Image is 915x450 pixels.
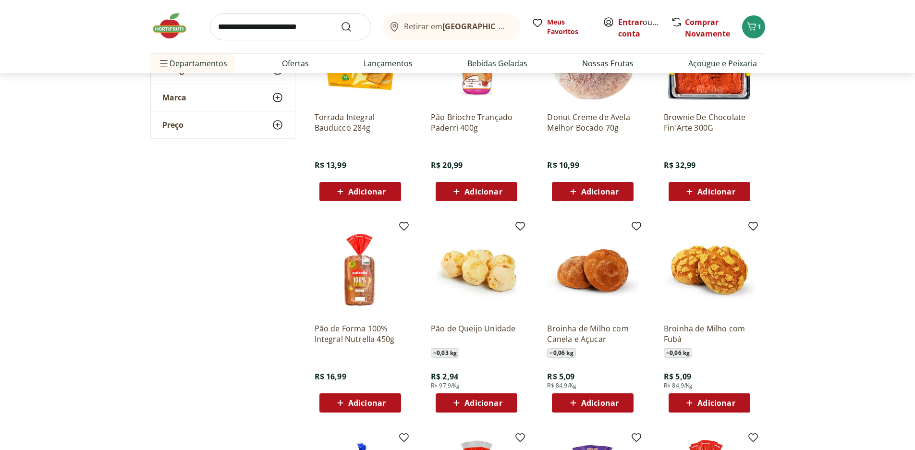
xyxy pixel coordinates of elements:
[150,12,198,40] img: Hortifruti
[547,371,574,382] span: R$ 5,09
[664,348,692,358] span: ~ 0,06 kg
[210,13,371,40] input: search
[319,393,401,413] button: Adicionar
[688,58,757,69] a: Açougue e Peixaria
[618,17,671,39] a: Criar conta
[618,17,643,27] a: Entrar
[315,224,406,316] img: Pão de Forma 100% Integral Nutrella 450g
[664,382,693,389] span: R$ 84,9/Kg
[436,393,517,413] button: Adicionar
[158,52,227,75] span: Departamentos
[669,393,750,413] button: Adicionar
[158,52,170,75] button: Menu
[547,348,575,358] span: ~ 0,06 kg
[431,371,458,382] span: R$ 2,94
[436,182,517,201] button: Adicionar
[319,182,401,201] button: Adicionar
[431,112,522,133] a: Pão Brioche Trançado Paderri 400g
[547,17,591,36] span: Meus Favoritos
[618,16,661,39] span: ou
[664,160,695,170] span: R$ 32,99
[348,399,386,407] span: Adicionar
[467,58,527,69] a: Bebidas Geladas
[431,224,522,316] img: Pão de Queijo Unidade
[757,22,761,31] span: 1
[697,399,735,407] span: Adicionar
[685,17,730,39] a: Comprar Novamente
[547,160,579,170] span: R$ 10,99
[383,13,520,40] button: Retirar em[GEOGRAPHIC_DATA]/[GEOGRAPHIC_DATA]
[547,112,638,133] a: Donut Creme de Avela Melhor Bocado 70g
[581,399,619,407] span: Adicionar
[162,120,183,130] span: Preço
[431,323,522,344] a: Pão de Queijo Unidade
[582,58,634,69] a: Nossas Frutas
[348,188,386,195] span: Adicionar
[151,111,295,138] button: Preço
[315,160,346,170] span: R$ 13,99
[431,160,463,170] span: R$ 20,99
[151,84,295,111] button: Marca
[669,182,750,201] button: Adicionar
[547,224,638,316] img: Broinha de Milho com Canela e Açucar
[532,17,591,36] a: Meus Favoritos
[742,15,765,38] button: Carrinho
[315,112,406,133] a: Torrada Integral Bauducco 284g
[442,21,604,32] b: [GEOGRAPHIC_DATA]/[GEOGRAPHIC_DATA]
[431,382,460,389] span: R$ 97,9/Kg
[341,21,364,33] button: Submit Search
[315,371,346,382] span: R$ 16,99
[664,112,755,133] a: Brownie De Chocolate Fin'Arte 300G
[162,93,186,102] span: Marca
[464,399,502,407] span: Adicionar
[581,188,619,195] span: Adicionar
[431,348,459,358] span: ~ 0,03 kg
[547,382,576,389] span: R$ 84,9/Kg
[664,224,755,316] img: Broinha de Milho com Fubá
[404,22,510,31] span: Retirar em
[552,182,634,201] button: Adicionar
[364,58,413,69] a: Lançamentos
[552,393,634,413] button: Adicionar
[664,323,755,344] a: Broinha de Milho com Fubá
[547,323,638,344] a: Broinha de Milho com Canela e Açucar
[664,371,691,382] span: R$ 5,09
[464,188,502,195] span: Adicionar
[697,188,735,195] span: Adicionar
[282,58,309,69] a: Ofertas
[315,323,406,344] a: Pão de Forma 100% Integral Nutrella 450g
